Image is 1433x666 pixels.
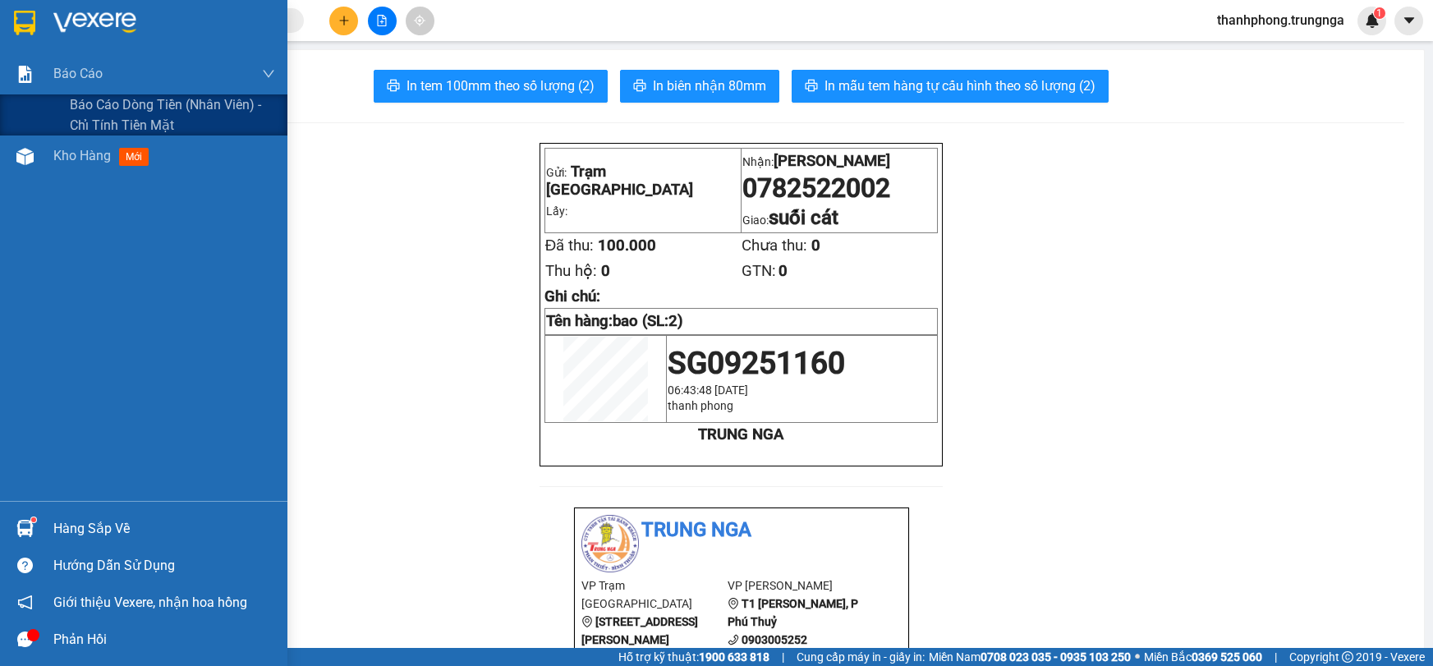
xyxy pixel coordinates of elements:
[620,70,779,103] button: printerIn biên nhận 80mm
[699,650,769,664] strong: 1900 633 818
[17,595,33,610] span: notification
[668,384,748,397] span: 06:43:48 [DATE]
[544,287,600,305] span: Ghi chú:
[1144,648,1262,666] span: Miền Bắc
[262,67,275,80] span: down
[797,648,925,666] span: Cung cấp máy in - giấy in:
[17,632,33,647] span: message
[545,262,597,280] span: Thu hộ:
[1376,7,1382,19] span: 1
[53,63,103,84] span: Báo cáo
[824,76,1095,96] span: In mẫu tem hàng tự cấu hình theo số lượng (2)
[329,7,358,35] button: plus
[668,399,733,412] span: thanh phong
[70,94,275,135] span: Báo cáo dòng tiền (nhân viên) - chỉ tính tiền mặt
[581,515,902,546] li: Trung Nga
[581,576,728,613] li: VP Trạm [GEOGRAPHIC_DATA]
[668,312,683,330] span: 2)
[368,7,397,35] button: file-add
[546,312,683,330] strong: Tên hàng:
[653,76,766,96] span: In biên nhận 80mm
[545,237,594,255] span: Đã thu:
[1394,7,1423,35] button: caret-down
[338,15,350,26] span: plus
[119,148,149,166] span: mới
[742,214,838,227] span: Giao:
[376,15,388,26] span: file-add
[1342,651,1353,663] span: copyright
[14,11,35,35] img: logo-vxr
[581,515,639,572] img: logo.jpg
[16,520,34,537] img: warehouse-icon
[598,237,656,255] span: 100.000
[728,597,858,628] b: T1 [PERSON_NAME], P Phú Thuỷ
[792,70,1109,103] button: printerIn mẫu tem hàng tự cấu hình theo số lượng (2)
[805,79,818,94] span: printer
[53,553,275,578] div: Hướng dẫn sử dụng
[728,598,739,609] span: environment
[698,425,783,443] strong: TRUNG NGA
[742,237,807,255] span: Chưa thu:
[16,66,34,83] img: solution-icon
[1192,650,1262,664] strong: 0369 525 060
[774,152,890,170] span: [PERSON_NAME]
[374,70,608,103] button: printerIn tem 100mm theo số lượng (2)
[811,237,820,255] span: 0
[1204,10,1357,30] span: thanhphong.trungnga
[601,262,610,280] span: 0
[53,627,275,652] div: Phản hồi
[728,576,875,595] li: VP [PERSON_NAME]
[929,648,1131,666] span: Miền Nam
[17,558,33,573] span: question-circle
[618,648,769,666] span: Hỗ trợ kỹ thuật:
[728,634,739,645] span: phone
[779,262,788,280] span: 0
[53,148,111,163] span: Kho hàng
[1135,654,1140,660] span: ⚪️
[742,633,807,646] b: 0903005252
[782,648,784,666] span: |
[742,152,936,170] p: Nhận:
[613,312,683,330] span: bao (SL:
[406,7,434,35] button: aim
[1365,13,1380,28] img: icon-new-feature
[1275,648,1277,666] span: |
[546,163,740,199] p: Gửi:
[53,517,275,541] div: Hàng sắp về
[546,204,567,218] span: Lấy:
[414,15,425,26] span: aim
[769,206,838,229] span: suối cát
[742,262,776,280] span: GTN:
[406,76,595,96] span: In tem 100mm theo số lượng (2)
[581,615,698,646] b: [STREET_ADDRESS][PERSON_NAME]
[981,650,1131,664] strong: 0708 023 035 - 0935 103 250
[668,345,845,381] span: SG09251160
[1402,13,1417,28] span: caret-down
[16,148,34,165] img: warehouse-icon
[387,79,400,94] span: printer
[546,163,693,199] span: Trạm [GEOGRAPHIC_DATA]
[31,517,36,522] sup: 1
[742,172,890,204] span: 0782522002
[1374,7,1385,19] sup: 1
[53,592,247,613] span: Giới thiệu Vexere, nhận hoa hồng
[633,79,646,94] span: printer
[581,616,593,627] span: environment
